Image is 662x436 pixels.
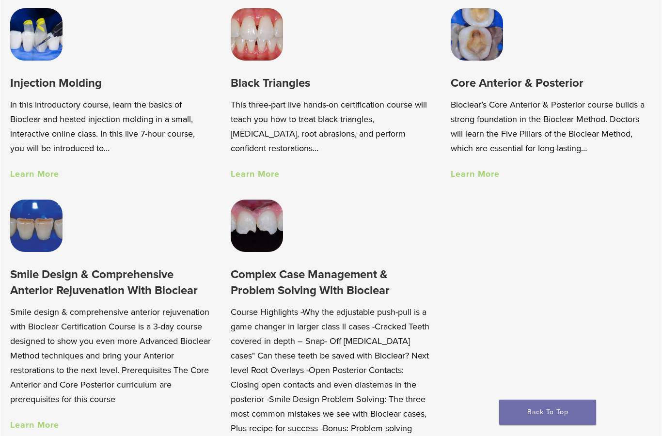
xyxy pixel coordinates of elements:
[499,400,596,425] a: Back To Top
[451,97,652,156] p: Bioclear’s Core Anterior & Posterior course builds a strong foundation in the Bioclear Method. Do...
[10,97,211,156] p: In this introductory course, learn the basics of Bioclear and heated injection molding in a small...
[451,75,652,91] h3: Core Anterior & Posterior
[10,169,59,179] a: Learn More
[10,420,59,430] a: Learn More
[10,75,211,91] h3: Injection Molding
[10,305,211,406] p: Smile design & comprehensive anterior rejuvenation with Bioclear Certification Course is a 3-day ...
[231,169,280,179] a: Learn More
[231,75,432,91] h3: Black Triangles
[231,97,432,156] p: This three-part live hands-on certification course will teach you how to treat black triangles, [...
[10,266,211,299] h3: Smile Design & Comprehensive Anterior Rejuvenation With Bioclear
[231,266,432,299] h3: Complex Case Management & Problem Solving With Bioclear
[451,169,500,179] a: Learn More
